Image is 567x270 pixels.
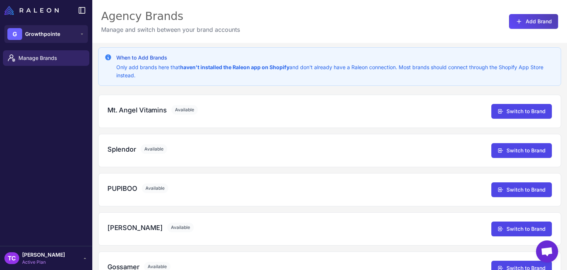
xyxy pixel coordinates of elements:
[167,223,194,232] span: Available
[22,251,65,259] span: [PERSON_NAME]
[22,259,65,266] span: Active Plan
[4,25,88,43] button: GGrowthpointe
[25,30,60,38] span: Growthpointe
[4,6,59,15] img: Raleon Logo
[142,183,168,193] span: Available
[107,144,136,154] h3: Splendor
[7,28,22,40] div: G
[536,240,558,263] a: Open chat
[18,54,83,62] span: Manage Brands
[491,182,552,197] button: Switch to Brand
[107,183,137,193] h3: PUPIBOO
[180,64,289,70] strong: haven't installed the Raleon app on Shopify
[141,144,167,154] span: Available
[107,223,163,233] h3: [PERSON_NAME]
[107,105,167,115] h3: Mt. Angel Vitamins
[491,222,552,236] button: Switch to Brand
[509,14,558,29] button: Add Brand
[116,63,555,80] p: Only add brands here that and don't already have a Raleon connection. Most brands should connect ...
[171,105,198,115] span: Available
[101,25,240,34] p: Manage and switch between your brand accounts
[101,9,240,24] div: Agency Brands
[491,143,552,158] button: Switch to Brand
[3,50,89,66] a: Manage Brands
[4,252,19,264] div: TC
[116,54,555,62] h3: When to Add Brands
[491,104,552,119] button: Switch to Brand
